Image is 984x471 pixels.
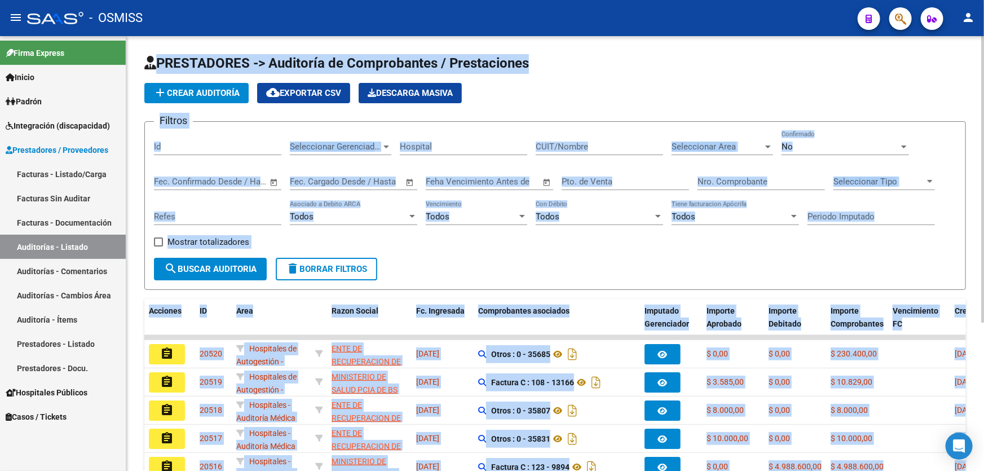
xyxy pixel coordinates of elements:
[154,113,193,129] h3: Filtros
[332,344,406,430] span: ENTE DE RECUPERACION DE FONDOS PARA EL FORTALECIMIENTO DEL SISTEMA DE SALUD DE MENDOZA (REFORSAL)...
[769,306,801,328] span: Importe Debitado
[327,299,412,349] datatable-header-cell: Razon Social
[6,144,108,156] span: Prestadores / Proveedores
[833,177,925,187] span: Seleccionar Tipo
[232,299,311,349] datatable-header-cell: Area
[144,83,249,103] button: Crear Auditoría
[831,377,872,386] span: $ 10.829,00
[332,306,378,315] span: Razon Social
[200,434,222,443] span: 20517
[769,462,822,471] span: $ 4.988.600,00
[332,371,407,394] div: - 30626983398
[416,462,439,471] span: [DATE]
[149,306,182,315] span: Acciones
[276,258,377,280] button: Borrar Filtros
[210,177,264,187] input: Fecha fin
[831,462,884,471] span: $ 4.988.600,00
[266,86,280,99] mat-icon: cloud_download
[769,349,790,358] span: $ 0,00
[200,406,222,415] span: 20518
[491,350,550,359] strong: Otros : 0 - 35685
[831,306,884,328] span: Importe Comprobantes
[160,375,174,389] mat-icon: assignment
[6,411,67,423] span: Casos / Tickets
[888,299,950,349] datatable-header-cell: Vencimiento FC
[702,299,764,349] datatable-header-cell: Importe Aprobado
[955,349,978,358] span: [DATE]
[764,299,826,349] datatable-header-cell: Importe Debitado
[164,264,257,274] span: Buscar Auditoria
[707,306,742,328] span: Importe Aprobado
[426,212,449,222] span: Todos
[290,212,314,222] span: Todos
[416,434,439,443] span: [DATE]
[236,372,297,407] span: Hospitales de Autogestión - Afiliaciones
[144,55,529,71] span: PRESTADORES -> Auditoría de Comprobantes / Prestaciones
[257,83,350,103] button: Exportar CSV
[769,406,790,415] span: $ 0,00
[645,306,689,328] span: Imputado Gerenciador
[153,88,240,98] span: Crear Auditoría
[412,299,474,349] datatable-header-cell: Fc. Ingresada
[290,142,381,152] span: Seleccionar Gerenciador
[160,403,174,417] mat-icon: assignment
[195,299,232,349] datatable-header-cell: ID
[707,406,744,415] span: $ 8.000,00
[769,377,790,386] span: $ 0,00
[153,86,167,99] mat-icon: add
[6,120,110,132] span: Integración (discapacidad)
[332,427,407,451] div: - 30718615700
[160,432,174,445] mat-icon: assignment
[200,462,222,471] span: 20516
[831,349,877,358] span: $ 230.400,00
[541,176,554,189] button: Open calendar
[831,406,868,415] span: $ 8.000,00
[416,306,465,315] span: Fc. Ingresada
[332,372,398,407] span: MINISTERIO DE SALUD PCIA DE BS AS
[332,342,407,366] div: - 30718615700
[416,377,439,386] span: [DATE]
[491,406,550,415] strong: Otros : 0 - 35807
[266,88,341,98] span: Exportar CSV
[359,83,462,103] button: Descarga Masiva
[893,306,938,328] span: Vencimiento FC
[536,212,559,222] span: Todos
[404,176,417,189] button: Open calendar
[946,433,973,460] div: Open Intercom Messenger
[416,406,439,415] span: [DATE]
[491,378,574,387] strong: Factura C : 108 - 13166
[672,212,695,222] span: Todos
[955,377,978,386] span: [DATE]
[961,11,975,24] mat-icon: person
[160,347,174,360] mat-icon: assignment
[268,176,281,189] button: Open calendar
[9,11,23,24] mat-icon: menu
[286,262,299,275] mat-icon: delete
[200,306,207,315] span: ID
[769,434,790,443] span: $ 0,00
[359,83,462,103] app-download-masive: Descarga masiva de comprobantes (adjuntos)
[167,235,249,249] span: Mostrar totalizadores
[6,95,42,108] span: Padrón
[640,299,702,349] datatable-header-cell: Imputado Gerenciador
[286,264,367,274] span: Borrar Filtros
[474,299,640,349] datatable-header-cell: Comprobantes asociados
[782,142,793,152] span: No
[955,306,981,315] span: Creado
[236,306,253,315] span: Area
[565,430,580,448] i: Descargar documento
[955,462,978,471] span: [DATE]
[672,142,763,152] span: Seleccionar Area
[416,349,439,358] span: [DATE]
[200,349,222,358] span: 20520
[200,377,222,386] span: 20519
[707,377,744,386] span: $ 3.585,00
[236,344,297,379] span: Hospitales de Autogestión - Afiliaciones
[6,386,87,399] span: Hospitales Públicos
[332,399,407,422] div: - 30718615700
[707,349,728,358] span: $ 0,00
[368,88,453,98] span: Descarga Masiva
[6,71,34,83] span: Inicio
[236,400,295,422] span: Hospitales - Auditoría Médica
[707,462,728,471] span: $ 0,00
